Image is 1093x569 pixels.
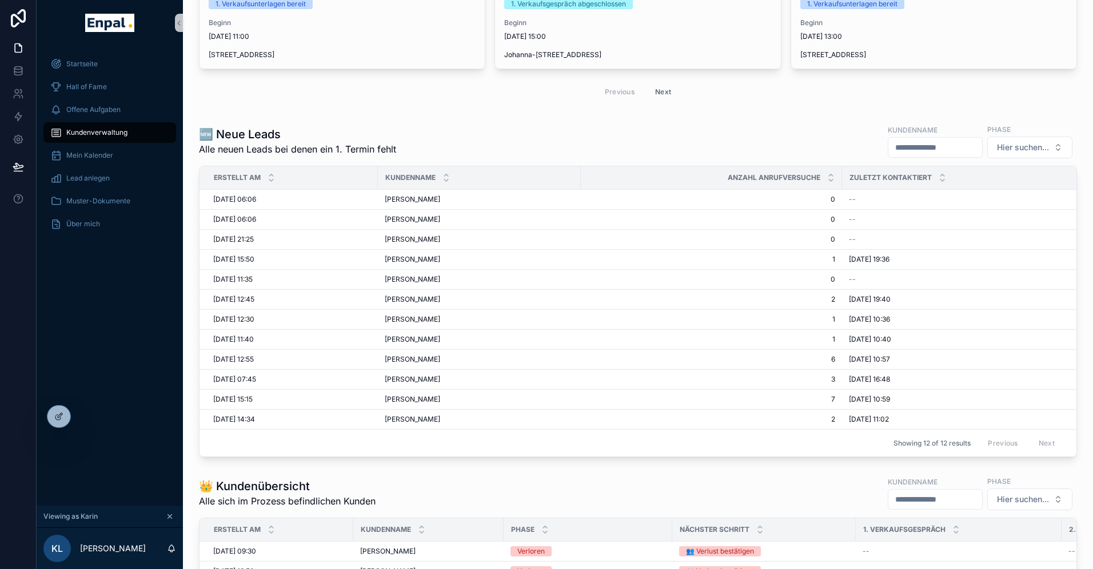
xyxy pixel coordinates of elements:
[385,335,440,344] span: [PERSON_NAME]
[680,525,749,534] span: Nächster Schritt
[385,255,440,264] span: [PERSON_NAME]
[66,197,130,206] span: Muster-Dokumente
[66,82,107,91] span: Hall of Fame
[209,50,476,59] span: [STREET_ADDRESS]
[43,191,176,211] a: Muster-Dokumente
[849,275,1074,284] a: --
[588,315,835,324] span: 1
[849,315,890,324] span: [DATE] 10:36
[213,295,371,304] a: [DATE] 12:45
[849,195,856,204] span: --
[686,546,754,556] div: 👥 Verlust bestätigen
[849,215,1074,224] a: --
[385,355,574,364] a: [PERSON_NAME]
[504,18,771,27] span: Beginn
[66,151,113,160] span: Mein Kalender
[213,415,371,424] a: [DATE] 14:34
[588,395,835,404] span: 7
[800,18,1067,27] span: Beginn
[647,83,679,101] button: Next
[213,315,254,324] span: [DATE] 12:30
[213,395,371,404] a: [DATE] 15:15
[213,235,254,244] span: [DATE] 21:25
[66,219,100,229] span: Über mich
[213,195,371,204] a: [DATE] 06:06
[588,295,835,304] a: 2
[43,54,176,74] a: Startseite
[213,295,254,304] span: [DATE] 12:45
[849,295,1074,304] a: [DATE] 19:40
[385,295,574,304] a: [PERSON_NAME]
[385,375,574,384] a: [PERSON_NAME]
[517,546,545,556] div: Verloren
[385,235,574,244] a: [PERSON_NAME]
[588,375,835,384] a: 3
[213,255,371,264] a: [DATE] 15:50
[213,215,256,224] span: [DATE] 06:06
[849,395,1074,404] a: [DATE] 10:59
[51,542,63,555] span: KL
[385,415,574,424] a: [PERSON_NAME]
[43,512,98,521] span: Viewing as Karin
[360,547,416,556] span: [PERSON_NAME]
[849,375,1074,384] a: [DATE] 16:48
[385,315,440,324] span: [PERSON_NAME]
[385,195,574,204] a: [PERSON_NAME]
[213,355,371,364] a: [DATE] 12:55
[66,128,127,137] span: Kundenverwaltung
[213,547,346,556] a: [DATE] 09:30
[863,547,869,556] span: --
[588,415,835,424] span: 2
[214,525,261,534] span: Erstellt Am
[213,235,371,244] a: [DATE] 21:25
[209,18,476,27] span: Beginn
[588,355,835,364] a: 6
[385,415,440,424] span: [PERSON_NAME]
[1068,547,1075,556] span: --
[987,488,1072,510] button: Select Button
[213,355,254,364] span: [DATE] 12:55
[199,494,376,508] span: Alle sich im Prozess befindlichen Kunden
[361,525,411,534] span: Kundenname
[385,275,574,284] a: [PERSON_NAME]
[987,137,1072,158] button: Select Button
[385,215,574,224] a: [PERSON_NAME]
[85,14,134,32] img: App logo
[588,255,835,264] span: 1
[588,235,835,244] a: 0
[385,395,440,404] span: [PERSON_NAME]
[385,255,574,264] a: [PERSON_NAME]
[588,195,835,204] a: 0
[987,124,1011,134] label: Phase
[360,547,497,556] a: [PERSON_NAME]
[888,125,938,135] label: Kundenname
[213,315,371,324] a: [DATE] 12:30
[679,546,849,556] a: 👥 Verlust bestätigen
[849,235,1074,244] a: --
[893,439,971,448] span: Showing 12 of 12 results
[588,335,835,344] span: 1
[385,355,440,364] span: [PERSON_NAME]
[588,215,835,224] a: 0
[199,126,396,142] h1: 🆕 Neue Leads
[588,275,835,284] a: 0
[213,275,371,284] a: [DATE] 11:35
[849,355,890,364] span: [DATE] 10:57
[213,395,253,404] span: [DATE] 15:15
[849,375,890,384] span: [DATE] 16:48
[80,543,146,554] p: [PERSON_NAME]
[997,142,1049,153] span: Hier suchen...
[728,173,820,182] span: Anzahl Anrufversuche
[849,335,1074,344] a: [DATE] 10:40
[863,525,946,534] span: 1. Verkaufsgespräch
[66,105,121,114] span: Offene Aufgaben
[849,395,890,404] span: [DATE] 10:59
[849,275,856,284] span: --
[213,255,254,264] span: [DATE] 15:50
[849,195,1074,204] a: --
